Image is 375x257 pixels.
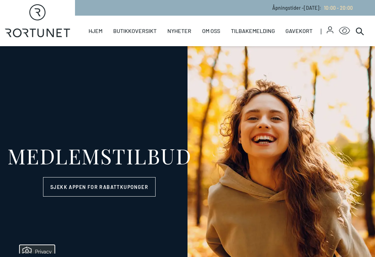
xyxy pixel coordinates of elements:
a: 10:00 - 20:00 [321,5,353,11]
iframe: Manage Preferences [7,244,64,254]
div: MEDLEMSTILBUD [7,145,192,166]
a: Om oss [202,16,220,46]
a: Sjekk appen for rabattkuponger [43,177,156,197]
a: Hjem [89,16,102,46]
h5: Privacy [28,1,45,13]
a: Gavekort [285,16,312,46]
span: | [320,16,327,46]
p: Åpningstider - [DATE] : [272,4,353,11]
a: Nyheter [167,16,191,46]
a: Tilbakemelding [231,16,275,46]
a: Butikkoversikt [113,16,157,46]
span: 10:00 - 20:00 [324,5,353,11]
button: Open Accessibility Menu [339,25,350,36]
